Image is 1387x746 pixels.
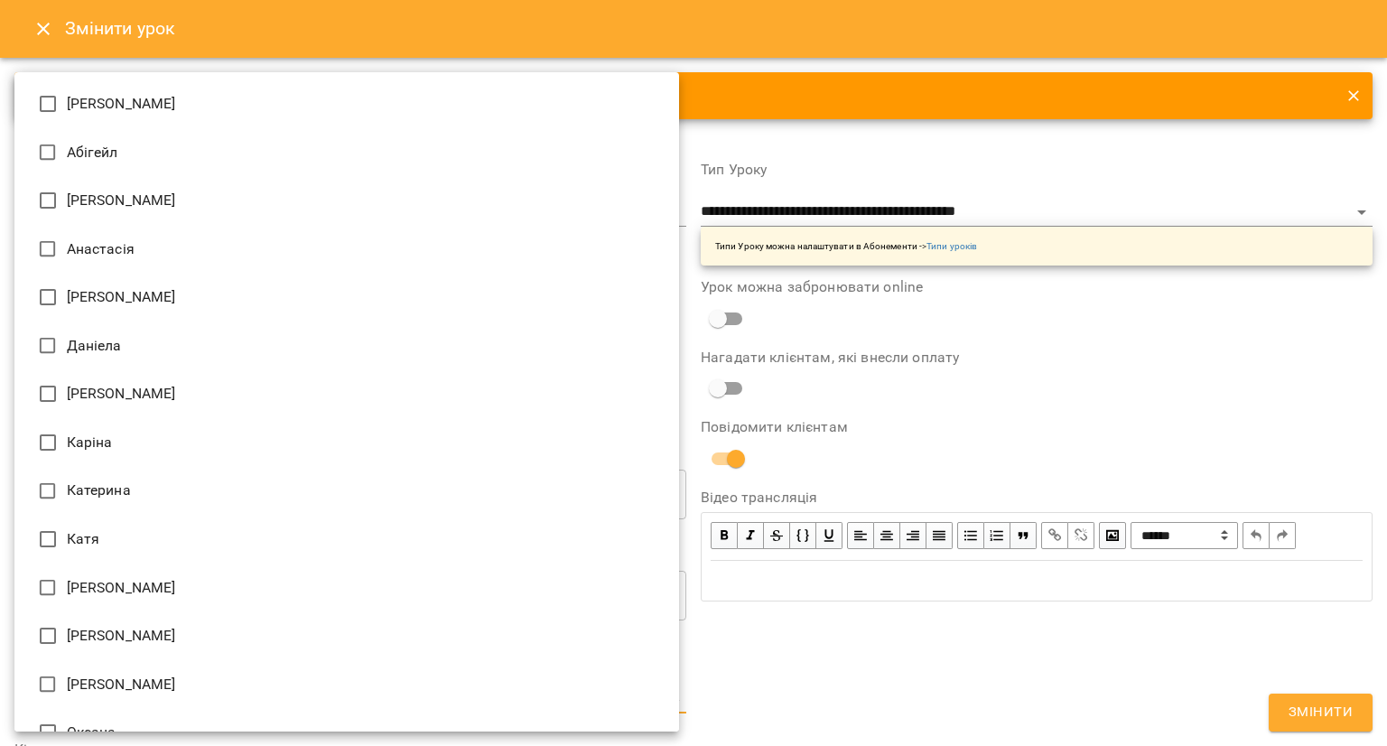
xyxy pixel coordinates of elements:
li: [PERSON_NAME] [14,611,679,660]
li: Катя [14,515,679,564]
li: [PERSON_NAME] [14,660,679,709]
li: Даніела [14,322,679,370]
li: [PERSON_NAME] [14,369,679,418]
li: Каріна [14,418,679,467]
li: [PERSON_NAME] [14,176,679,225]
li: [PERSON_NAME] [14,79,679,128]
li: Абігейл [14,128,679,177]
li: [PERSON_NAME] [14,273,679,322]
li: [PERSON_NAME] [14,564,679,612]
li: Катерина [14,467,679,516]
li: Анастасія [14,225,679,274]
